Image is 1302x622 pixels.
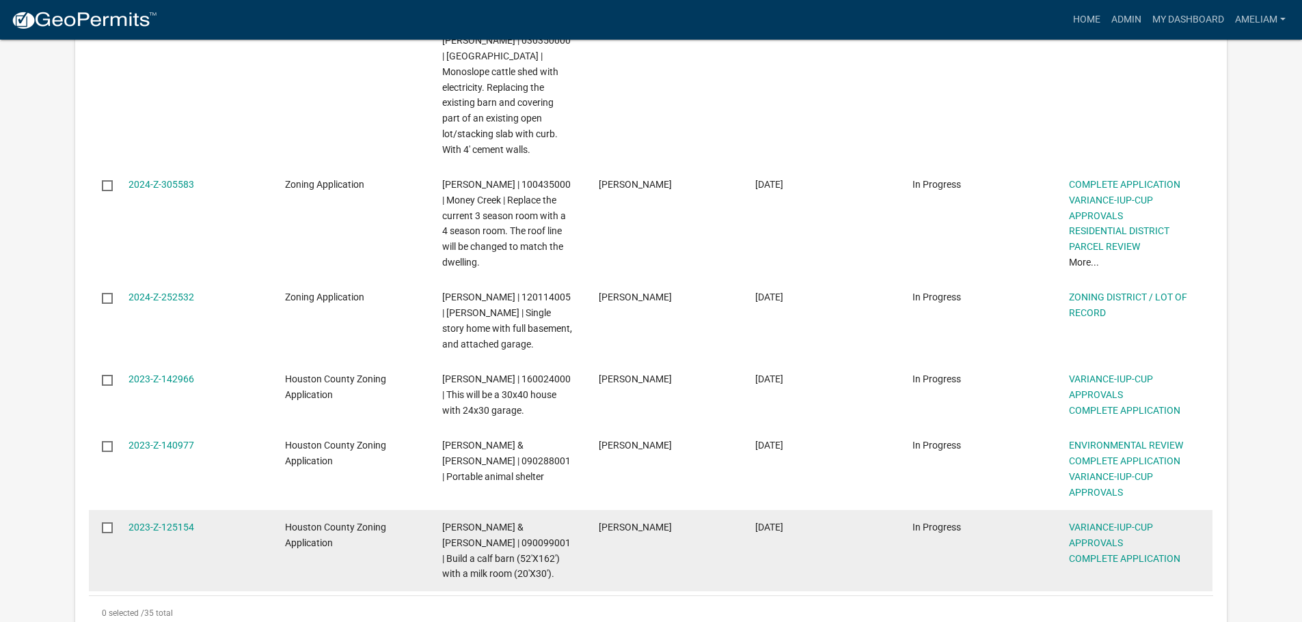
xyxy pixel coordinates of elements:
span: 04/29/2024 [755,292,783,302]
span: In Progress [912,522,961,533]
span: HOUDEK,WAYNE & KRIS | 090099001 | Build a calf barn (52'X162') with a milk room (20'X30'). [442,522,571,579]
a: ZONING DISTRICT / LOT OF RECORD [1069,292,1187,318]
a: VARIANCE-IUP-CUP APPROVALS [1069,195,1153,221]
a: My Dashboard [1147,7,1230,33]
a: Home [1068,7,1106,33]
a: AmeliaM [1230,7,1291,33]
span: Zoning Application [285,179,364,190]
span: In Progress [912,292,961,302]
span: Amy Hauser [599,440,672,451]
span: 06/22/2023 [755,373,783,384]
span: Perry Benson [599,179,672,190]
span: Houston County Zoning Application [285,440,386,466]
a: VARIANCE-IUP-CUP APPROVALS [1069,522,1153,548]
span: Adam Markegard [599,292,672,302]
span: 06/17/2023 [755,440,783,451]
span: Amy Sylling [599,373,672,384]
a: 2023-Z-125154 [128,522,194,533]
span: Zoning Application [285,292,364,302]
span: Houston County Zoning Application [285,373,386,400]
a: ENVIRONMENTAL REVIEW [1069,440,1183,451]
a: COMPLETE APPLICATION [1069,553,1180,564]
a: 2024-Z-252532 [128,292,194,302]
span: Houston County Zoning Application [285,522,386,548]
a: COMPLETE APPLICATION [1069,455,1180,466]
a: More... [1069,257,1099,268]
span: BENSON,PERRY B | 100435000 | Money Creek | Replace the current 3 season room with a 4 season room... [442,179,571,268]
span: In Progress [912,179,961,190]
span: In Progress [912,440,961,451]
span: HAUSER,JOHN H JR & AMY I | 090288001 | Portable animal shelter [442,440,571,482]
span: 08/30/2024 [755,179,783,190]
span: MARKEGARD,ADAM M | 120114005 | Sheldon | Single story home with full basement, and attached garage. [442,292,572,349]
span: SCHROEDER,JERALD T | 160024000 | This will be a 30x40 house with 24x30 garage. [442,373,571,416]
span: 05/11/2023 [755,522,783,533]
a: VARIANCE-IUP-CUP APPROVALS [1069,373,1153,400]
a: 2023-Z-140977 [128,440,194,451]
span: In Progress [912,373,961,384]
a: VARIANCE-IUP-CUP APPROVALS [1069,471,1153,498]
a: RESIDENTIAL DISTRICT PARCEL REVIEW [1069,225,1169,252]
a: Admin [1106,7,1147,33]
a: 2024-Z-305583 [128,179,194,190]
span: 0 selected / [102,608,144,618]
span: Wayne Houdek [599,522,672,533]
a: 2023-Z-142966 [128,373,194,384]
a: COMPLETE APPLICATION [1069,179,1180,190]
a: COMPLETE APPLICATION [1069,405,1180,416]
